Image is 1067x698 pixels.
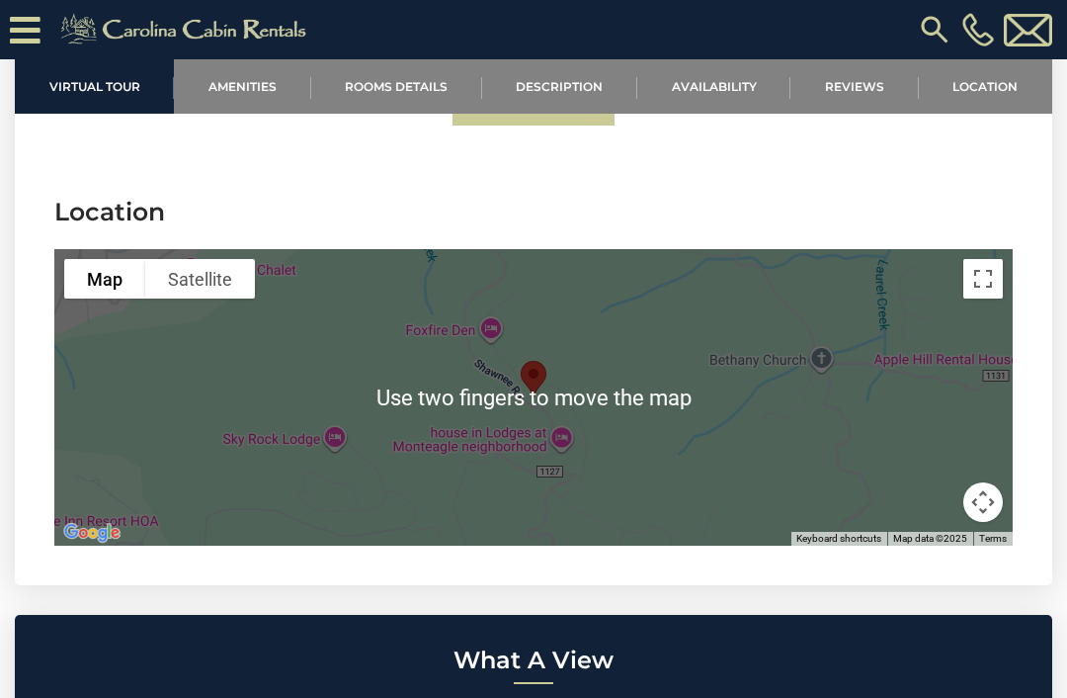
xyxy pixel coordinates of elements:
[957,13,999,46] a: [PHONE_NUMBER]
[796,532,881,546] button: Keyboard shortcuts
[59,520,124,546] a: Open this area in Google Maps (opens a new window)
[54,195,1013,229] h3: Location
[979,533,1007,544] a: Terms
[145,259,255,299] button: Show satellite imagery
[20,648,1047,673] h2: What A View
[790,59,918,114] a: Reviews
[174,59,310,114] a: Amenities
[637,59,790,114] a: Availability
[963,259,1003,299] button: Toggle fullscreen view
[50,10,323,49] img: Khaki-logo.png
[917,12,952,47] img: search-regular.svg
[15,59,174,114] a: Virtual Tour
[513,353,554,405] div: What A View
[64,259,145,299] button: Show street map
[59,520,124,546] img: Google
[893,533,967,544] span: Map data ©2025
[311,59,482,114] a: Rooms Details
[482,59,637,114] a: Description
[919,59,1052,114] a: Location
[963,482,1003,522] button: Map camera controls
